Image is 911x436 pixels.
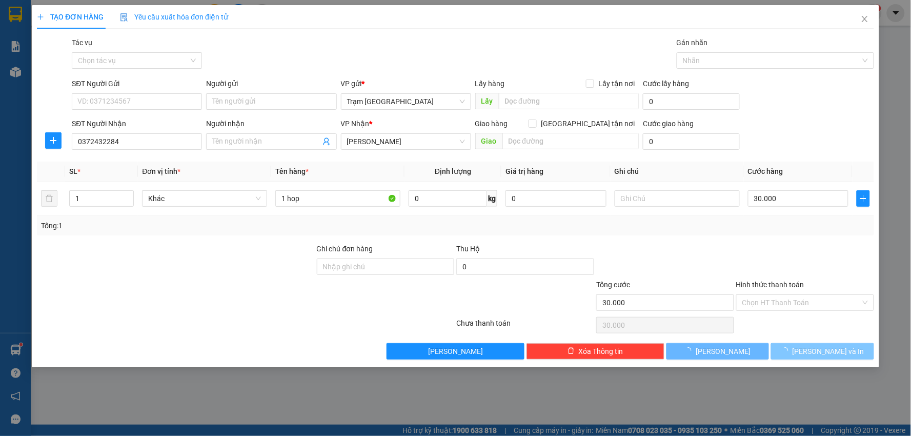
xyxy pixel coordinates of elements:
[41,190,57,207] button: delete
[527,343,664,360] button: deleteXóa Thông tin
[537,118,639,129] span: [GEOGRAPHIC_DATA] tận nơi
[37,13,104,21] span: TẠO ĐƠN HÀNG
[505,167,543,175] span: Giá trị hàng
[475,93,499,109] span: Lấy
[317,245,373,253] label: Ghi chú đơn hàng
[341,78,471,89] div: VP gửi
[37,13,44,21] span: plus
[206,118,336,129] div: Người nhận
[748,167,783,175] span: Cước hàng
[347,134,465,149] span: Phan Thiết
[568,347,575,355] span: delete
[502,133,639,149] input: Dọc đường
[643,80,689,88] label: Cước lấy hàng
[736,281,804,289] label: Hình thức thanh toán
[643,93,740,110] input: Cước lấy hàng
[206,78,336,89] div: Người gửi
[275,190,400,207] input: VD: Bàn, Ghế
[666,343,770,360] button: [PERSON_NAME]
[46,136,61,145] span: plus
[487,190,497,207] span: kg
[857,194,869,203] span: plus
[771,343,874,360] button: [PERSON_NAME] và In
[861,15,869,23] span: close
[317,259,455,275] input: Ghi chú đơn hàng
[579,346,623,357] span: Xóa Thông tin
[72,118,202,129] div: SĐT Người Nhận
[684,347,696,354] span: loading
[120,13,228,21] span: Yêu cầu xuất hóa đơn điện tử
[387,343,524,360] button: [PERSON_NAME]
[475,80,505,88] span: Lấy hàng
[696,346,751,357] span: [PERSON_NAME]
[322,137,331,146] span: user-add
[643,120,694,128] label: Cước giao hàng
[505,190,606,207] input: 0
[120,13,128,22] img: icon
[455,318,595,335] div: Chưa thanh toán
[475,120,508,128] span: Giao hàng
[72,78,202,89] div: SĐT Người Gửi
[643,133,740,150] input: Cước giao hàng
[148,191,261,206] span: Khác
[142,167,180,175] span: Đơn vị tính
[499,93,639,109] input: Dọc đường
[851,5,879,34] button: Close
[435,167,471,175] span: Định lượng
[341,120,370,128] span: VP Nhận
[456,245,480,253] span: Thu Hộ
[793,346,864,357] span: [PERSON_NAME] và In
[594,78,639,89] span: Lấy tận nơi
[611,162,744,182] th: Ghi chú
[596,281,630,289] span: Tổng cước
[41,220,352,231] div: Tổng: 1
[857,190,869,207] button: plus
[428,346,483,357] span: [PERSON_NAME]
[781,347,793,354] span: loading
[72,38,92,47] label: Tác vụ
[677,38,708,47] label: Gán nhãn
[275,167,309,175] span: Tên hàng
[347,94,465,109] span: Trạm Sài Gòn
[615,190,740,207] input: Ghi Chú
[69,167,77,175] span: SL
[475,133,502,149] span: Giao
[45,132,62,149] button: plus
